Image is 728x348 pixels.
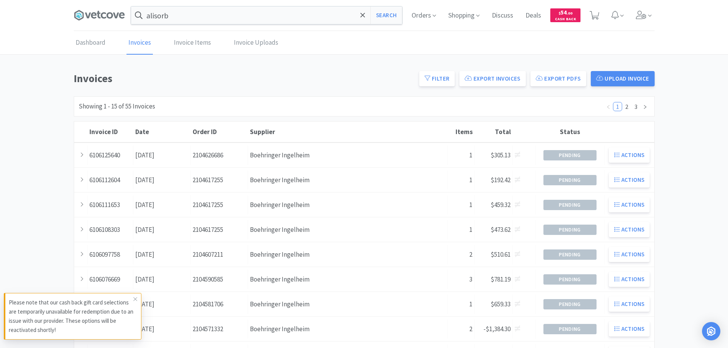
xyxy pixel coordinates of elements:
li: 3 [631,102,640,111]
div: 1 [448,195,475,215]
button: Search [370,6,402,24]
button: Actions [609,272,650,287]
div: [DATE] [133,170,191,190]
div: Invoice ID [89,128,131,136]
span: $659.33 [491,300,511,308]
div: 6106108303 [88,220,133,240]
div: [DATE] [133,319,191,339]
div: Boehringer Ingelheim [248,146,448,165]
div: Items [450,128,473,136]
div: 1 [448,295,475,314]
div: Boehringer Ingelheim [248,195,448,215]
div: Boehringer Ingelheim [248,170,448,190]
div: 1 [448,146,475,165]
button: Actions [609,172,650,188]
span: $459.32 [491,201,511,209]
a: $54.00Cash Back [550,5,580,26]
div: [DATE] [133,270,191,289]
span: Pending [544,225,596,235]
p: Please note that our cash back gift card selections are temporarily unavailable for redemption du... [9,298,133,335]
span: . 00 [567,11,572,16]
div: Total [477,128,511,136]
div: 2104571332 [191,319,248,339]
button: Actions [609,197,650,212]
div: 2104617255 [191,195,248,215]
button: Export Invoices [459,71,525,86]
span: Pending [544,200,596,210]
span: Pending [544,250,596,259]
div: Boehringer Ingelheim [248,245,448,264]
div: 6106097758 [88,245,133,264]
div: 1 [448,170,475,190]
div: 6106111653 [88,195,133,215]
div: 3 [448,270,475,289]
div: 1 [448,220,475,240]
span: $510.61 [491,250,511,259]
i: icon: right [643,105,647,109]
span: -$1,384.30 [483,325,511,333]
div: Boehringer Ingelheim [248,220,448,240]
li: Next Page [640,102,650,111]
div: [DATE] [133,220,191,240]
a: Invoice Items [172,31,213,55]
div: 2104590585 [191,270,248,289]
span: Pending [544,324,596,334]
div: Showing 1 - 15 of 55 Invoices [79,101,155,112]
a: Invoices [126,31,153,55]
div: [DATE] [133,146,191,165]
button: Filter [419,71,455,86]
div: Status [538,128,603,136]
a: Deals [522,12,544,19]
button: Actions [609,147,650,163]
div: 2 [448,245,475,264]
li: Previous Page [604,102,613,111]
span: Pending [544,275,596,284]
div: [DATE] [133,195,191,215]
a: 1 [613,102,622,111]
span: Pending [544,151,596,160]
button: Export PDFs [530,71,586,86]
li: 2 [622,102,631,111]
div: 6106112604 [88,170,133,190]
span: 54 [559,9,572,16]
div: 2104581706 [191,295,248,314]
div: 2 [448,319,475,339]
span: $473.62 [491,225,511,234]
button: Actions [609,296,650,312]
span: $781.19 [491,275,511,283]
div: Open Intercom Messenger [702,322,720,340]
div: Date [135,128,189,136]
div: Boehringer Ingelheim [248,295,448,314]
span: $192.42 [491,176,511,184]
button: Actions [609,321,650,337]
a: Discuss [489,12,516,19]
span: $305.13 [491,151,511,159]
div: Boehringer Ingelheim [248,319,448,339]
div: [DATE] [133,245,191,264]
div: 6106076669 [88,270,133,289]
a: 3 [632,102,640,111]
span: $ [559,11,561,16]
div: 2104607211 [191,245,248,264]
div: 2104617255 [191,170,248,190]
span: Pending [544,299,596,309]
div: Boehringer Ingelheim [248,270,448,289]
a: 2 [623,102,631,111]
a: Invoice Uploads [232,31,280,55]
span: Cash Back [555,17,576,22]
button: Actions [609,247,650,262]
input: Search by item, sku, manufacturer, ingredient, size... [131,6,402,24]
button: Upload Invoice [591,71,655,86]
h1: Invoices [74,70,415,87]
div: Supplier [250,128,446,136]
div: 6106125640 [88,146,133,165]
a: Dashboard [74,31,107,55]
div: [DATE] [133,295,191,314]
button: Actions [609,222,650,237]
div: 2104626686 [191,146,248,165]
span: Pending [544,175,596,185]
i: icon: left [606,105,611,109]
div: Order ID [193,128,246,136]
div: 2104617255 [191,220,248,240]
